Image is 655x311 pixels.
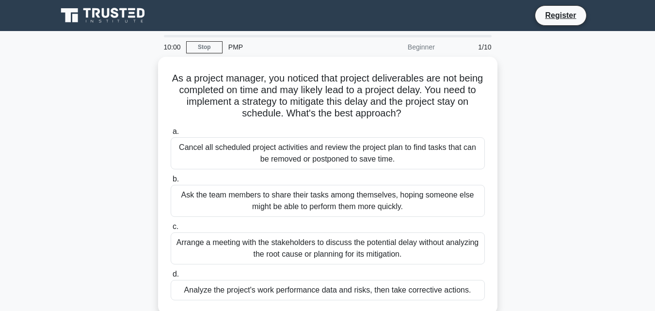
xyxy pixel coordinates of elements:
div: Beginner [356,37,441,57]
a: Stop [186,41,223,53]
span: a. [173,127,179,135]
div: 10:00 [158,37,186,57]
div: PMP [223,37,356,57]
div: Cancel all scheduled project activities and review the project plan to find tasks that can be rem... [171,137,485,169]
span: d. [173,270,179,278]
span: c. [173,222,178,230]
h5: As a project manager, you noticed that project deliverables are not being completed on time and m... [170,72,486,120]
div: 1/10 [441,37,497,57]
a: Register [539,9,582,21]
div: Analyze the project's work performance data and risks, then take corrective actions. [171,280,485,300]
div: Arrange a meeting with the stakeholders to discuss the potential delay without analyzing the root... [171,232,485,264]
div: Ask the team members to share their tasks among themselves, hoping someone else might be able to ... [171,185,485,217]
span: b. [173,175,179,183]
